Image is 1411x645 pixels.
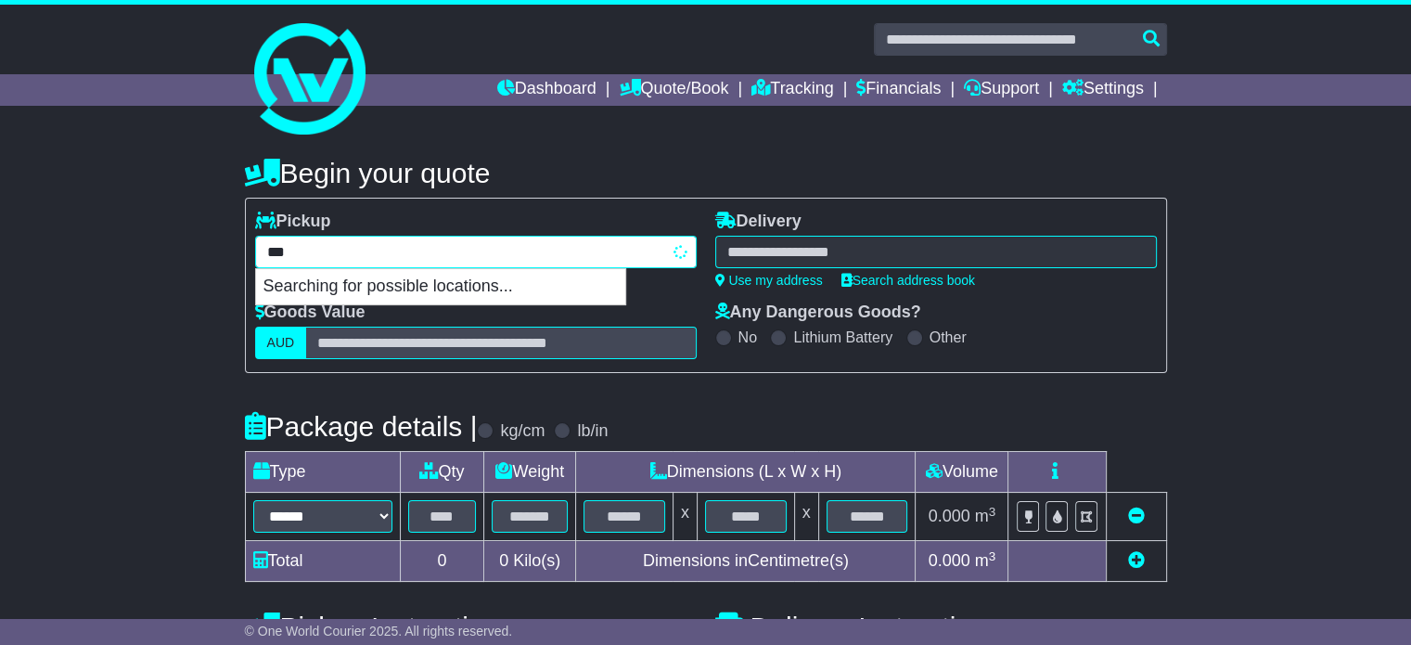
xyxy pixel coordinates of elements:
[715,612,1167,642] h4: Delivery Instructions
[751,74,833,106] a: Tracking
[256,269,625,304] p: Searching for possible locations...
[1062,74,1144,106] a: Settings
[856,74,941,106] a: Financials
[929,507,970,525] span: 0.000
[975,551,996,570] span: m
[715,212,802,232] label: Delivery
[715,273,823,288] a: Use my address
[245,624,513,639] span: © One World Courier 2025. All rights reserved.
[975,507,996,525] span: m
[255,327,307,359] label: AUD
[1128,507,1145,525] a: Remove this item
[400,452,484,493] td: Qty
[916,452,1008,493] td: Volume
[930,329,967,346] label: Other
[400,541,484,582] td: 0
[245,158,1167,188] h4: Begin your quote
[245,411,478,442] h4: Package details |
[989,505,996,519] sup: 3
[500,421,545,442] label: kg/cm
[245,612,697,642] h4: Pickup Instructions
[793,329,892,346] label: Lithium Battery
[576,452,916,493] td: Dimensions (L x W x H)
[255,236,697,268] typeahead: Please provide city
[484,541,576,582] td: Kilo(s)
[989,549,996,563] sup: 3
[738,329,757,346] label: No
[673,493,697,541] td: x
[245,452,400,493] td: Type
[715,303,921,323] label: Any Dangerous Goods?
[576,541,916,582] td: Dimensions in Centimetre(s)
[255,212,331,232] label: Pickup
[619,74,728,106] a: Quote/Book
[964,74,1039,106] a: Support
[929,551,970,570] span: 0.000
[245,541,400,582] td: Total
[255,303,366,323] label: Goods Value
[794,493,818,541] td: x
[841,273,975,288] a: Search address book
[484,452,576,493] td: Weight
[497,74,596,106] a: Dashboard
[1128,551,1145,570] a: Add new item
[577,421,608,442] label: lb/in
[499,551,508,570] span: 0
